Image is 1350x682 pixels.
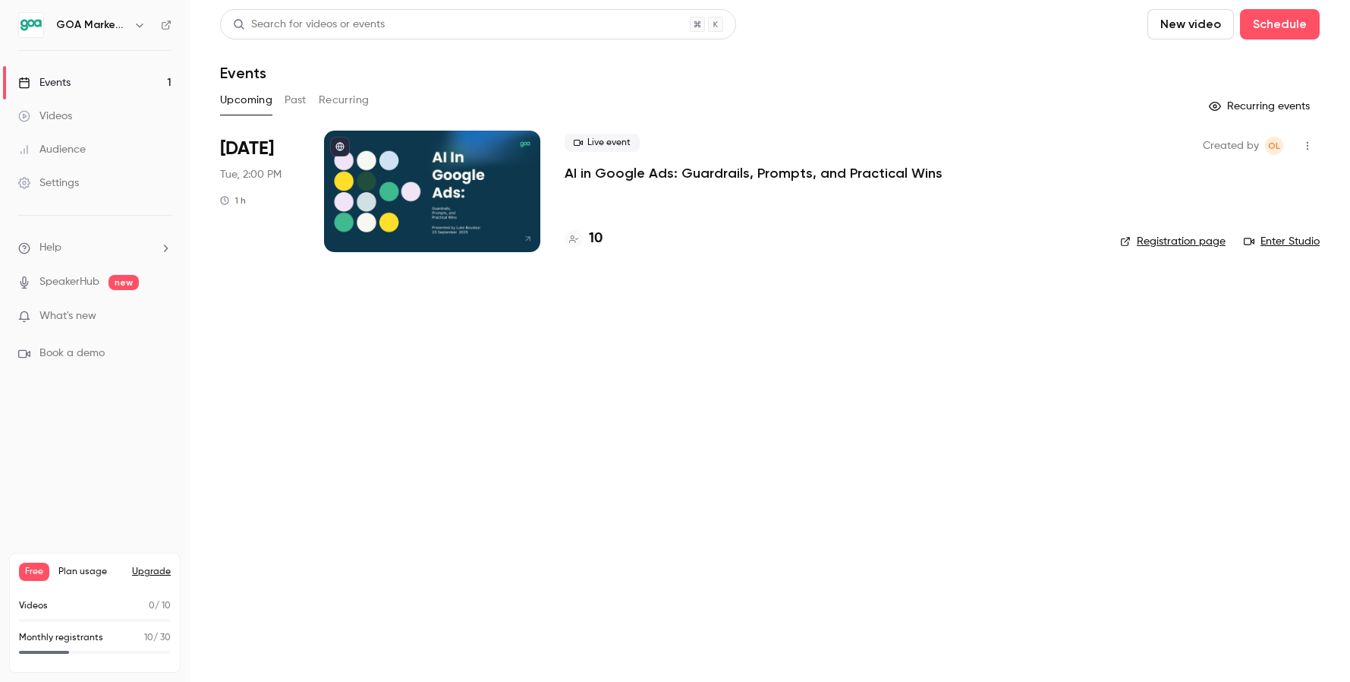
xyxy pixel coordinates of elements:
[285,88,307,112] button: Past
[109,275,139,290] span: new
[19,563,49,581] span: Free
[1203,137,1259,155] span: Created by
[233,17,385,33] div: Search for videos or events
[1268,137,1280,155] span: OL
[319,88,370,112] button: Recurring
[39,308,96,324] span: What's new
[149,601,155,611] span: 0
[1120,234,1226,249] a: Registration page
[144,631,171,645] p: / 30
[1240,9,1320,39] button: Schedule
[565,229,603,249] a: 10
[39,346,105,362] span: Book a demo
[19,631,103,645] p: Monthly registrants
[1265,137,1283,155] span: Olivia Lauridsen
[565,164,942,182] a: AI in Google Ads: Guardrails, Prompts, and Practical Wins
[1244,234,1320,249] a: Enter Studio
[220,167,282,182] span: Tue, 2:00 PM
[19,599,48,613] p: Videos
[39,240,61,256] span: Help
[132,566,171,578] button: Upgrade
[58,566,123,578] span: Plan usage
[1202,94,1320,118] button: Recurring events
[18,240,172,256] li: help-dropdown-opener
[18,142,86,157] div: Audience
[149,599,171,613] p: / 10
[565,134,640,152] span: Live event
[153,310,172,324] iframe: Noticeable Trigger
[220,131,300,252] div: Sep 23 Tue, 2:00 PM (Europe/London)
[220,194,246,207] div: 1 h
[19,13,43,37] img: GOA Marketing
[18,109,72,124] div: Videos
[220,64,266,82] h1: Events
[144,633,153,643] span: 10
[1147,9,1234,39] button: New video
[56,17,127,33] h6: GOA Marketing
[589,229,603,249] h4: 10
[18,175,79,191] div: Settings
[18,75,71,90] div: Events
[220,88,272,112] button: Upcoming
[39,274,99,290] a: SpeakerHub
[220,137,274,161] span: [DATE]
